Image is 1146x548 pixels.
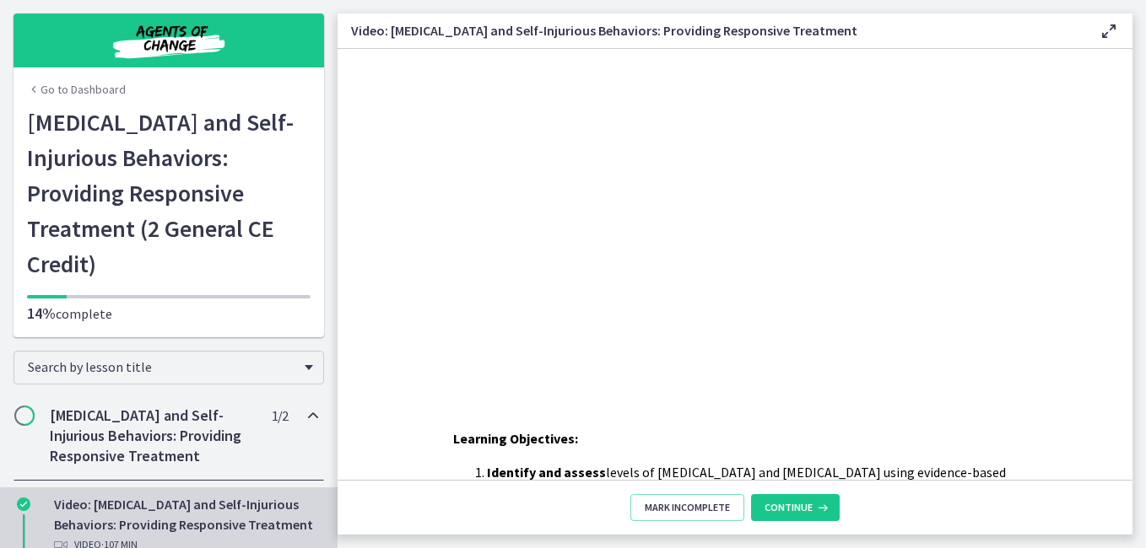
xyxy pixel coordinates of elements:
div: Search by lesson title [14,351,324,384]
p: complete [27,304,311,324]
span: Mark Incomplete [645,501,730,514]
h1: [MEDICAL_DATA] and Self-Injurious Behaviors: Providing Responsive Treatment (2 General CE Credit) [27,105,311,282]
h3: Video: [MEDICAL_DATA] and Self-Injurious Behaviors: Providing Responsive Treatment [351,20,1072,40]
button: Continue [751,494,840,521]
span: 1 / 2 [272,406,288,426]
iframe: Video Lesson [338,49,1132,390]
i: Completed [17,497,30,511]
span: Continue [765,501,813,514]
img: Agents of Change [68,20,270,61]
a: Go to Dashboard [27,81,126,98]
button: Mark Incomplete [630,494,744,521]
span: 14% [27,304,56,323]
li: levels of [MEDICAL_DATA] and [MEDICAL_DATA] using evidence-based screening tools and clinical int... [487,462,1017,502]
strong: Identify and assess [487,464,606,481]
h2: [MEDICAL_DATA] and Self-Injurious Behaviors: Providing Responsive Treatment [50,406,256,466]
span: Search by lesson title [28,358,296,375]
span: Learning Objectives: [453,430,578,447]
